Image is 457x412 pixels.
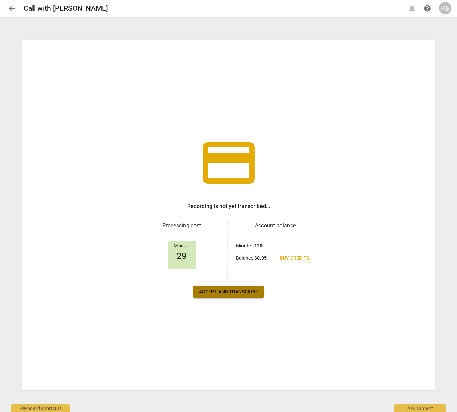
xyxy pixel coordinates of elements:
span: 29 [177,251,187,262]
span: help [423,4,431,12]
span: arrow_back [8,4,16,12]
b: 120 [254,243,263,248]
a: Buy credits [274,252,315,265]
h3: Recording is not yet transcribed... [187,202,270,210]
p: Minutes : [236,242,263,249]
button: Accept and transcribe [193,286,264,298]
h3: Processing cost [142,222,221,230]
span: Accept and transcribe [199,288,258,295]
a: Help [421,2,434,14]
p: Balance : [236,255,267,262]
h3: Account balance [236,222,315,230]
div: Minutes [168,243,196,248]
h2: Call with [PERSON_NAME] [23,4,108,13]
div: Ask support [394,404,446,412]
b: $ 0.35 [254,255,267,261]
button: KE [439,2,451,14]
span: credit_card [198,132,260,194]
span: Buy credits [280,255,310,262]
div: Keyboard shortcuts [11,404,70,412]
